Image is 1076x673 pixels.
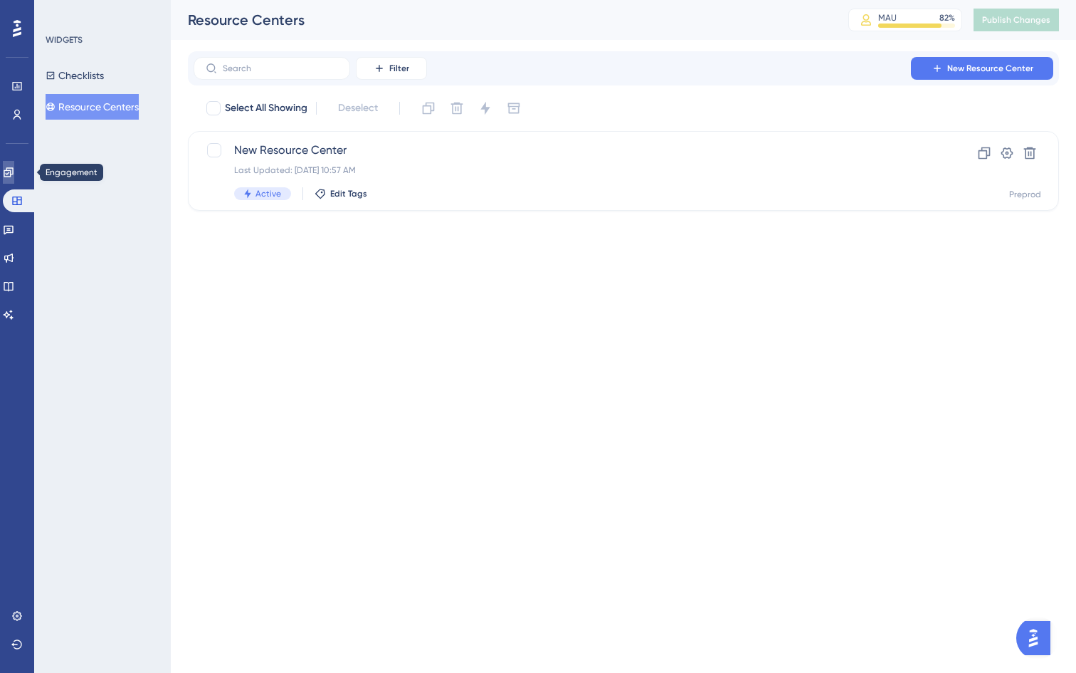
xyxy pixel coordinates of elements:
[234,142,899,159] span: New Resource Center
[389,63,409,74] span: Filter
[356,57,427,80] button: Filter
[325,95,391,121] button: Deselect
[223,63,338,73] input: Search
[947,63,1033,74] span: New Resource Center
[315,188,367,199] button: Edit Tags
[939,12,955,24] div: 82 %
[1009,189,1041,200] div: Preprod
[46,94,139,120] button: Resource Centers
[1016,617,1059,659] iframe: UserGuiding AI Assistant Launcher
[982,14,1050,26] span: Publish Changes
[188,10,813,30] div: Resource Centers
[878,12,897,24] div: MAU
[46,63,104,88] button: Checklists
[974,9,1059,31] button: Publish Changes
[234,165,899,176] div: Last Updated: [DATE] 10:57 AM
[225,100,307,117] span: Select All Showing
[46,34,83,46] div: WIDGETS
[255,188,281,199] span: Active
[911,57,1053,80] button: New Resource Center
[330,188,367,199] span: Edit Tags
[338,100,378,117] span: Deselect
